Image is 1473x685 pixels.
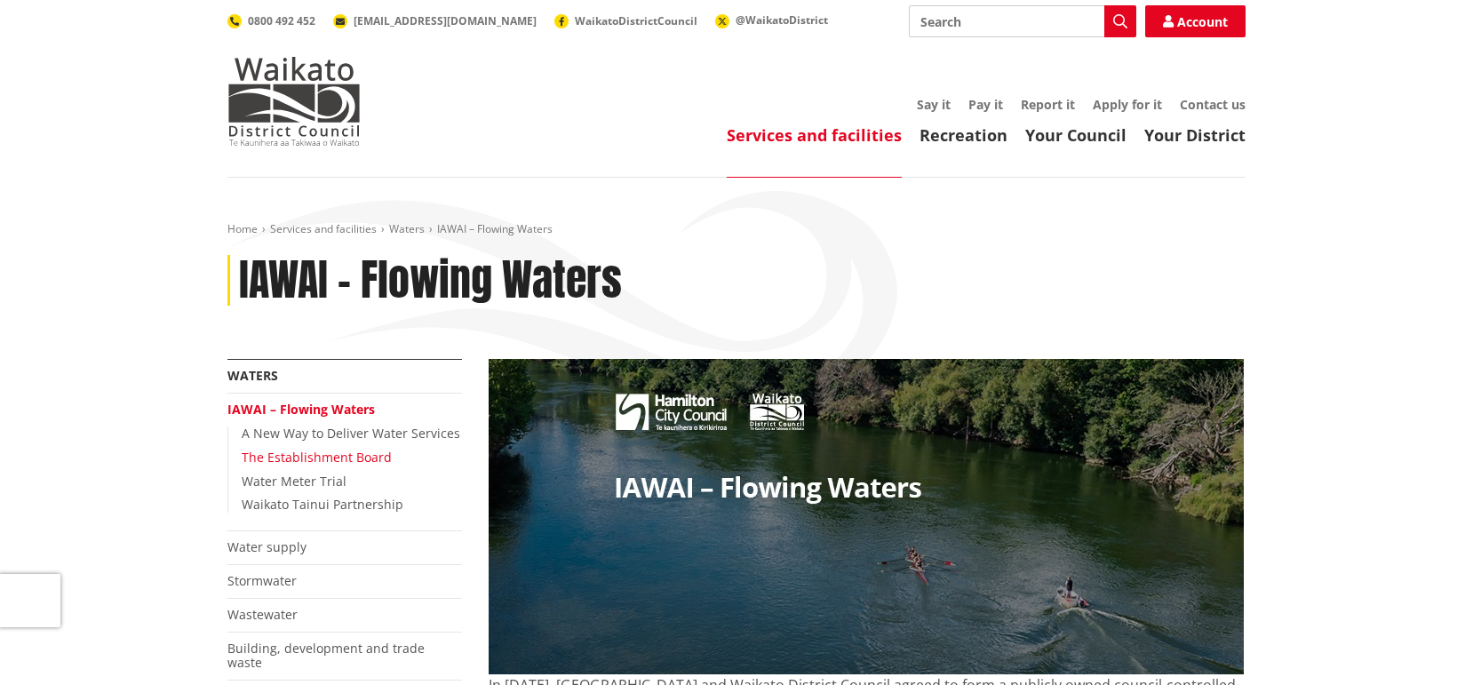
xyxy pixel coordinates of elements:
img: Waikato District Council - Te Kaunihera aa Takiwaa o Waikato [227,57,361,146]
a: Services and facilities [727,124,902,146]
img: 27080 HCC Website Banner V10 [489,359,1244,674]
span: [EMAIL_ADDRESS][DOMAIN_NAME] [354,13,537,28]
nav: breadcrumb [227,222,1246,237]
a: Services and facilities [270,221,377,236]
a: The Establishment Board [242,449,392,466]
a: Contact us [1180,96,1246,113]
a: Water supply [227,538,307,555]
a: Wastewater [227,606,298,623]
span: 0800 492 452 [248,13,315,28]
span: @WaikatoDistrict [736,12,828,28]
a: Water Meter Trial [242,473,346,490]
a: Say it [917,96,951,113]
span: WaikatoDistrictCouncil [575,13,697,28]
a: [EMAIL_ADDRESS][DOMAIN_NAME] [333,13,537,28]
span: IAWAI – Flowing Waters [437,221,553,236]
a: WaikatoDistrictCouncil [554,13,697,28]
a: Building, development and trade waste [227,640,425,672]
a: Recreation [920,124,1007,146]
a: Your District [1144,124,1246,146]
a: Home [227,221,258,236]
a: Account [1145,5,1246,37]
a: 0800 492 452 [227,13,315,28]
a: Apply for it [1093,96,1162,113]
a: Your Council [1025,124,1127,146]
a: Stormwater [227,572,297,589]
a: A New Way to Deliver Water Services [242,425,460,442]
a: Pay it [968,96,1003,113]
a: IAWAI – Flowing Waters [227,401,375,418]
h1: IAWAI – Flowing Waters [239,255,622,307]
input: Search input [909,5,1136,37]
a: Waters [389,221,425,236]
a: Report it [1021,96,1075,113]
a: Waters [227,367,278,384]
a: Waikato Tainui Partnership [242,496,403,513]
a: @WaikatoDistrict [715,12,828,28]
